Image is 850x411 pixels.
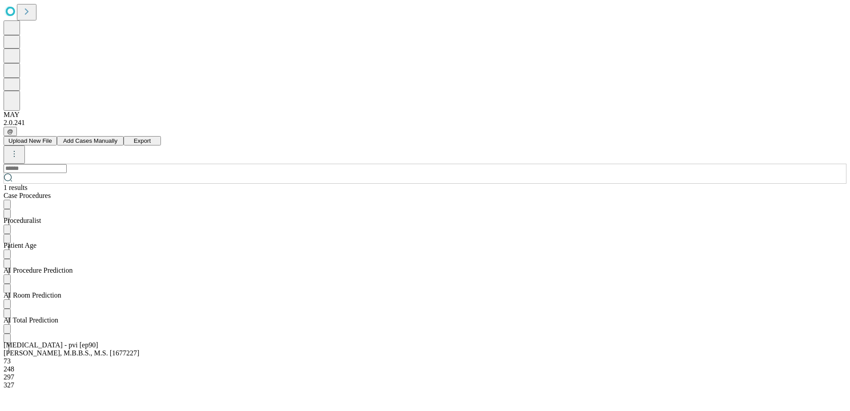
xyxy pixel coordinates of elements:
button: Menu [4,334,11,343]
button: Sort [4,250,11,259]
button: Add Cases Manually [57,136,124,145]
div: 73 [4,357,763,365]
button: kebab-menu [4,145,25,164]
button: @ [4,127,17,136]
a: Export [124,137,161,144]
button: Sort [4,324,11,334]
span: Scheduled procedures [4,192,51,199]
span: Patient in room to patient out of room [4,291,61,299]
button: Export [124,136,161,145]
button: Upload New File [4,136,57,145]
span: 297 [4,373,14,381]
div: 2.0.241 [4,119,846,127]
span: Export [134,137,151,144]
span: Patient Age [4,242,36,249]
span: Includes set-up, patient in-room to patient out-of-room, and clean-up [4,316,58,324]
span: Upload New File [8,137,52,144]
button: Menu [4,209,11,218]
button: Menu [4,284,11,293]
button: Sort [4,200,11,209]
button: Sort [4,274,11,284]
span: 248 [4,365,14,373]
span: Time-out to extubation/pocket closure [4,266,73,274]
button: Menu [4,309,11,318]
span: @ [7,128,13,135]
span: 327 [4,381,14,389]
button: Sort [4,299,11,309]
span: Proceduralist [4,217,41,224]
button: Sort [4,225,11,234]
button: Menu [4,259,11,268]
div: MAY [4,111,846,119]
button: Menu [4,234,11,243]
div: [PERSON_NAME], M.B.B.S., M.S. [1677227] [4,349,763,357]
span: 1 results [4,184,28,191]
div: [MEDICAL_DATA] - pvi [ep90] [4,341,763,349]
span: Add Cases Manually [63,137,117,144]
